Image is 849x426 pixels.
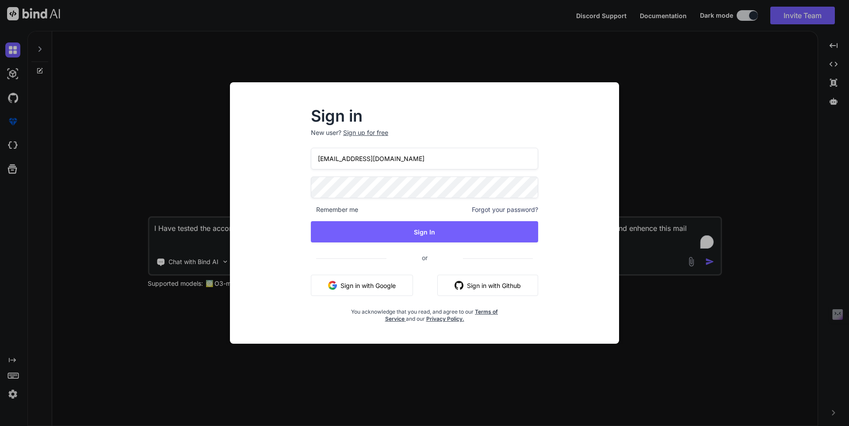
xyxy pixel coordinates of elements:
[472,205,538,214] span: Forgot your password?
[437,275,538,296] button: Sign in with Github
[349,303,501,322] div: You acknowledge that you read, and agree to our and our
[343,128,388,137] div: Sign up for free
[311,148,538,169] input: Login or Email
[311,275,413,296] button: Sign in with Google
[328,281,337,290] img: google
[311,221,538,242] button: Sign In
[311,205,358,214] span: Remember me
[311,128,538,148] p: New user?
[426,315,464,322] a: Privacy Policy.
[386,247,463,269] span: or
[455,281,463,290] img: github
[385,308,498,322] a: Terms of Service
[311,109,538,123] h2: Sign in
